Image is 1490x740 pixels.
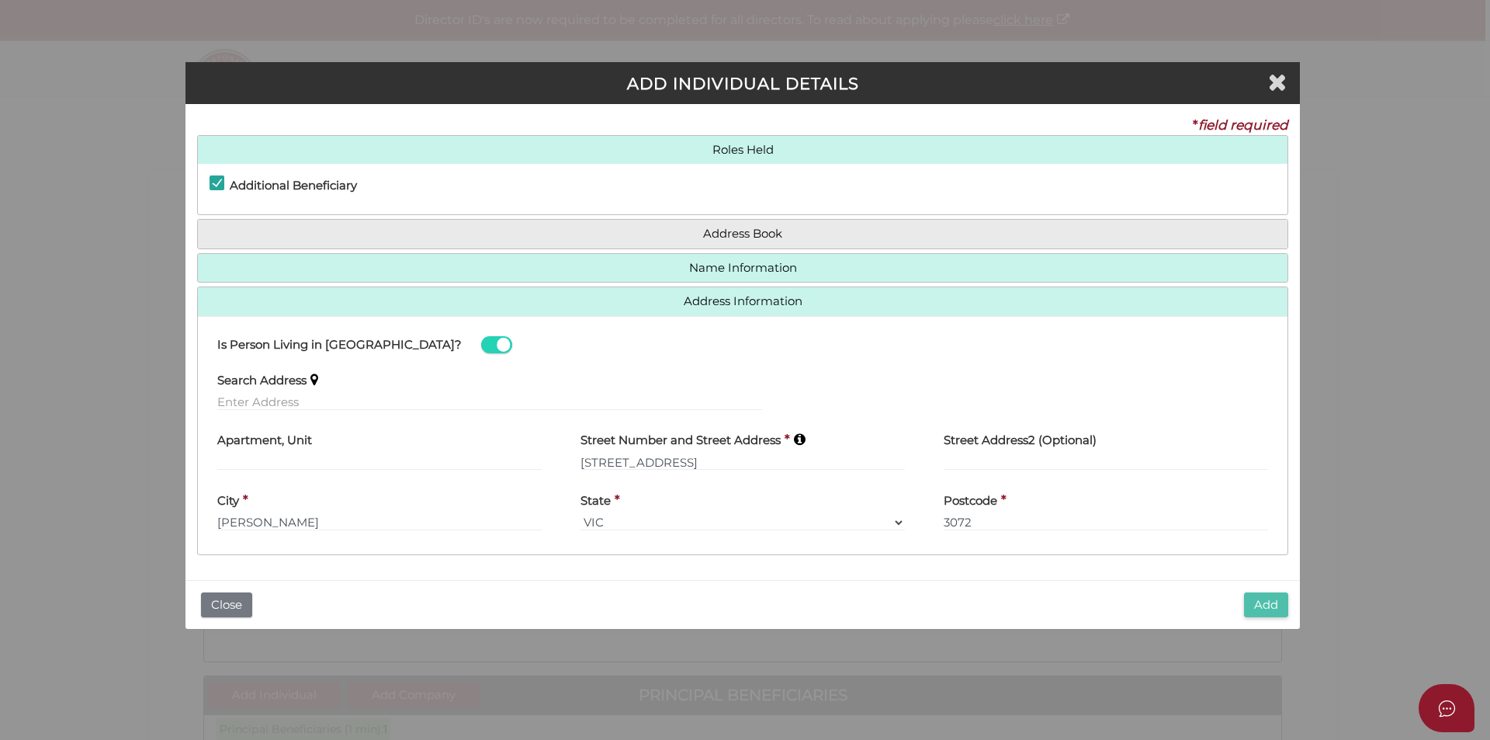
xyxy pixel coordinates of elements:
[580,453,905,471] input: Enter Australian Address
[944,495,997,508] h4: Postcode
[217,434,312,447] h4: Apartment, Unit
[944,434,1097,447] h4: Street Address2 (Optional)
[217,495,239,508] h4: City
[794,433,806,446] i: Keep typing in your address(including suburb) until it appears
[580,495,611,508] h4: State
[210,262,1276,275] a: Name Information
[217,339,462,352] h4: Is Person Living in [GEOGRAPHIC_DATA]?
[217,374,307,387] h4: Search Address
[1244,592,1288,618] button: Add
[580,434,781,447] h4: Street Number and Street Address
[310,373,318,386] i: Keep typing in your address(including suburb) until it appears
[1419,684,1474,732] button: Open asap
[217,394,762,411] input: Enter Address
[210,295,1276,308] a: Address Information
[201,592,252,618] button: Close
